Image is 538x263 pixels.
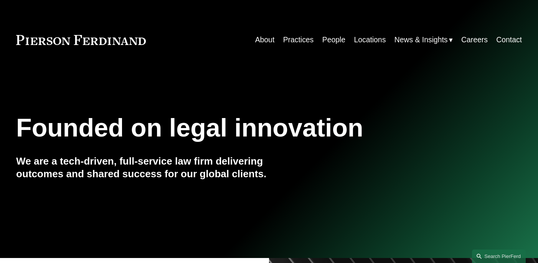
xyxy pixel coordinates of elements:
h1: Founded on legal innovation [16,113,437,142]
a: folder dropdown [394,33,453,48]
a: Search this site [472,250,526,263]
a: Practices [283,33,314,48]
a: Contact [496,33,522,48]
a: People [322,33,345,48]
a: Locations [354,33,386,48]
span: News & Insights [394,33,448,47]
h4: We are a tech-driven, full-service law firm delivering outcomes and shared success for our global... [16,155,269,180]
a: About [255,33,275,48]
a: Careers [461,33,488,48]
